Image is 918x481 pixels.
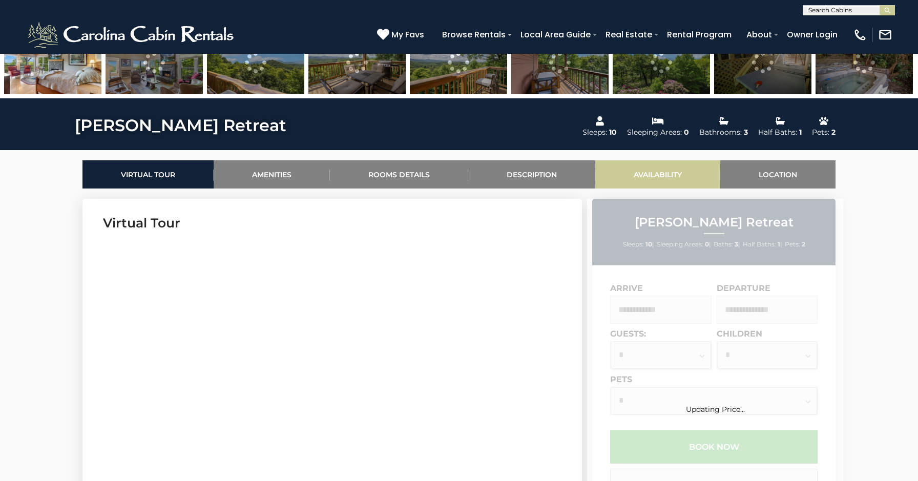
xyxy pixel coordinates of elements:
[4,30,101,94] img: 166501448
[613,30,710,94] img: 166501463
[511,30,609,94] img: 166501462
[214,160,330,189] a: Amenities
[26,19,238,50] img: White-1-2.png
[308,30,406,94] img: 163269076
[103,214,561,232] h3: Virtual Tour
[377,28,427,41] a: My Favs
[587,405,843,414] div: Updating Price...
[720,160,836,189] a: Location
[878,28,892,42] img: mail-regular-white.png
[515,26,596,44] a: Local Area Guide
[391,28,424,41] span: My Favs
[741,26,777,44] a: About
[714,30,811,94] img: 163269078
[595,160,720,189] a: Availability
[782,26,843,44] a: Owner Login
[468,160,595,189] a: Description
[816,30,913,94] img: 163269056
[437,26,511,44] a: Browse Rentals
[853,28,867,42] img: phone-regular-white.png
[330,160,468,189] a: Rooms Details
[662,26,737,44] a: Rental Program
[410,30,507,94] img: 163269055
[600,26,657,44] a: Real Estate
[106,30,203,94] img: 166501440
[82,160,214,189] a: Virtual Tour
[207,30,304,94] img: 166501470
